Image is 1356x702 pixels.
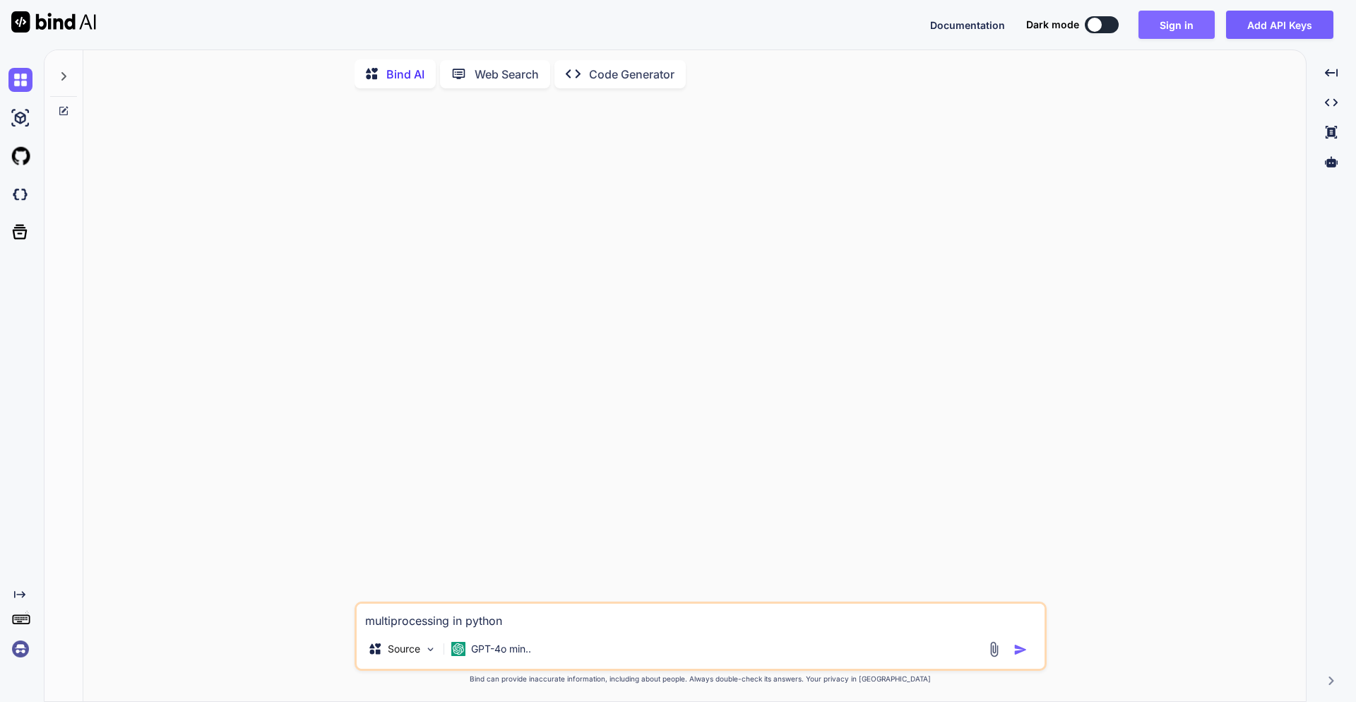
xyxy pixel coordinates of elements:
[8,106,32,130] img: ai-studio
[388,642,420,656] p: Source
[471,642,531,656] p: GPT-4o min..
[386,66,424,83] p: Bind AI
[1226,11,1333,39] button: Add API Keys
[357,604,1045,629] textarea: multiprocessing in python
[355,674,1047,684] p: Bind can provide inaccurate information, including about people. Always double-check its answers....
[589,66,674,83] p: Code Generator
[8,637,32,661] img: signin
[930,18,1005,33] button: Documentation
[8,182,32,206] img: darkCloudIdeIcon
[1026,18,1079,32] span: Dark mode
[8,68,32,92] img: chat
[451,642,465,656] img: GPT-4o mini
[11,11,96,33] img: Bind AI
[930,19,1005,31] span: Documentation
[1013,643,1028,657] img: icon
[424,643,436,655] img: Pick Models
[475,66,539,83] p: Web Search
[1138,11,1215,39] button: Sign in
[8,144,32,168] img: githubLight
[986,641,1002,657] img: attachment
